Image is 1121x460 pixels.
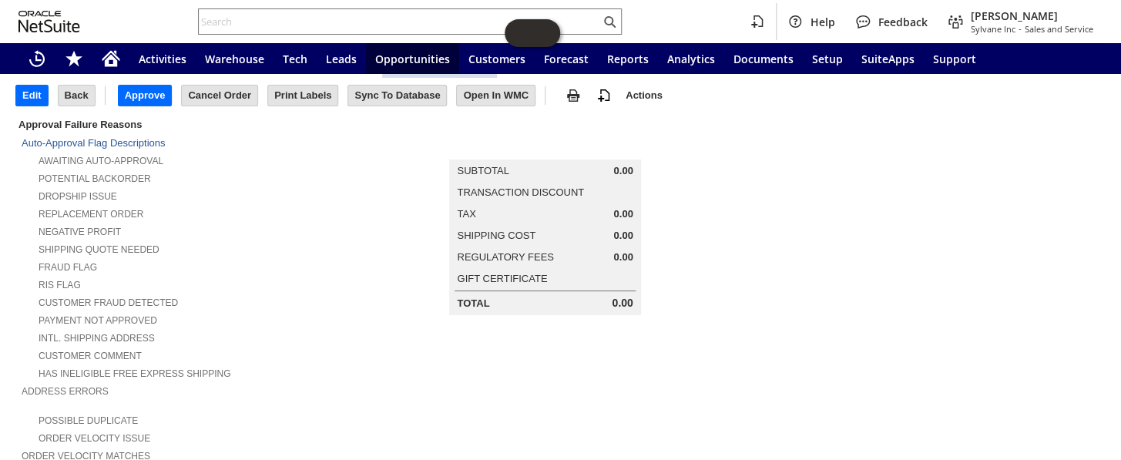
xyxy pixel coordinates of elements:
[658,43,724,74] a: Analytics
[375,52,450,66] span: Opportunities
[199,12,600,31] input: Search
[65,49,83,68] svg: Shortcuts
[39,227,121,237] a: Negative Profit
[274,43,317,74] a: Tech
[600,12,619,31] svg: Search
[449,135,640,159] caption: Summary
[812,52,843,66] span: Setup
[971,8,1093,23] span: [PERSON_NAME]
[39,351,142,361] a: Customer Comment
[1019,23,1022,35] span: -
[613,208,633,220] span: 0.00
[102,49,120,68] svg: Home
[457,230,535,241] a: Shipping Cost
[55,43,92,74] div: Shortcuts
[268,86,337,106] input: Print Labels
[348,86,446,106] input: Sync To Database
[457,165,508,176] a: Subtotal
[544,52,589,66] span: Forecast
[129,43,196,74] a: Activities
[595,86,613,105] img: add-record.svg
[619,89,669,101] a: Actions
[15,116,373,133] div: Approval Failure Reasons
[457,208,475,220] a: Tax
[22,137,165,149] a: Auto-Approval Flag Descriptions
[457,251,553,263] a: Regulatory Fees
[39,173,151,184] a: Potential Backorder
[39,368,230,379] a: Has Ineligible Free Express Shipping
[457,86,535,106] input: Open In WMC
[459,43,535,74] a: Customers
[468,52,525,66] span: Customers
[39,156,163,166] a: Awaiting Auto-Approval
[607,52,649,66] span: Reports
[39,333,155,344] a: Intl. Shipping Address
[59,86,95,106] input: Back
[205,52,264,66] span: Warehouse
[39,297,178,308] a: Customer Fraud Detected
[39,209,143,220] a: Replacement Order
[803,43,852,74] a: Setup
[598,43,658,74] a: Reports
[971,23,1015,35] span: Sylvane Inc
[667,52,715,66] span: Analytics
[505,19,560,47] iframe: Click here to launch Oracle Guided Learning Help Panel
[878,15,928,29] span: Feedback
[39,262,97,273] a: Fraud Flag
[613,230,633,242] span: 0.00
[119,86,172,106] input: Approve
[18,43,55,74] a: Recent Records
[532,19,560,47] span: Oracle Guided Learning Widget. To move around, please hold and drag
[16,86,48,106] input: Edit
[1025,23,1093,35] span: Sales and Service
[92,43,129,74] a: Home
[317,43,366,74] a: Leads
[366,43,459,74] a: Opportunities
[39,433,150,444] a: Order Velocity Issue
[457,186,584,198] a: Transaction Discount
[39,244,159,255] a: Shipping Quote Needed
[22,386,109,397] a: Address Errors
[39,415,138,426] a: Possible Duplicate
[39,315,157,326] a: Payment not approved
[535,43,598,74] a: Forecast
[564,86,582,105] img: print.svg
[182,86,257,106] input: Cancel Order
[196,43,274,74] a: Warehouse
[852,43,924,74] a: SuiteApps
[933,52,976,66] span: Support
[139,52,186,66] span: Activities
[326,52,357,66] span: Leads
[724,43,803,74] a: Documents
[457,273,547,284] a: Gift Certificate
[924,43,985,74] a: Support
[39,280,81,290] a: RIS flag
[733,52,794,66] span: Documents
[39,191,117,202] a: Dropship Issue
[613,251,633,264] span: 0.00
[861,52,915,66] span: SuiteApps
[18,11,80,32] svg: logo
[457,297,489,309] a: Total
[28,49,46,68] svg: Recent Records
[811,15,835,29] span: Help
[612,297,633,310] span: 0.00
[613,165,633,177] span: 0.00
[283,52,307,66] span: Tech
